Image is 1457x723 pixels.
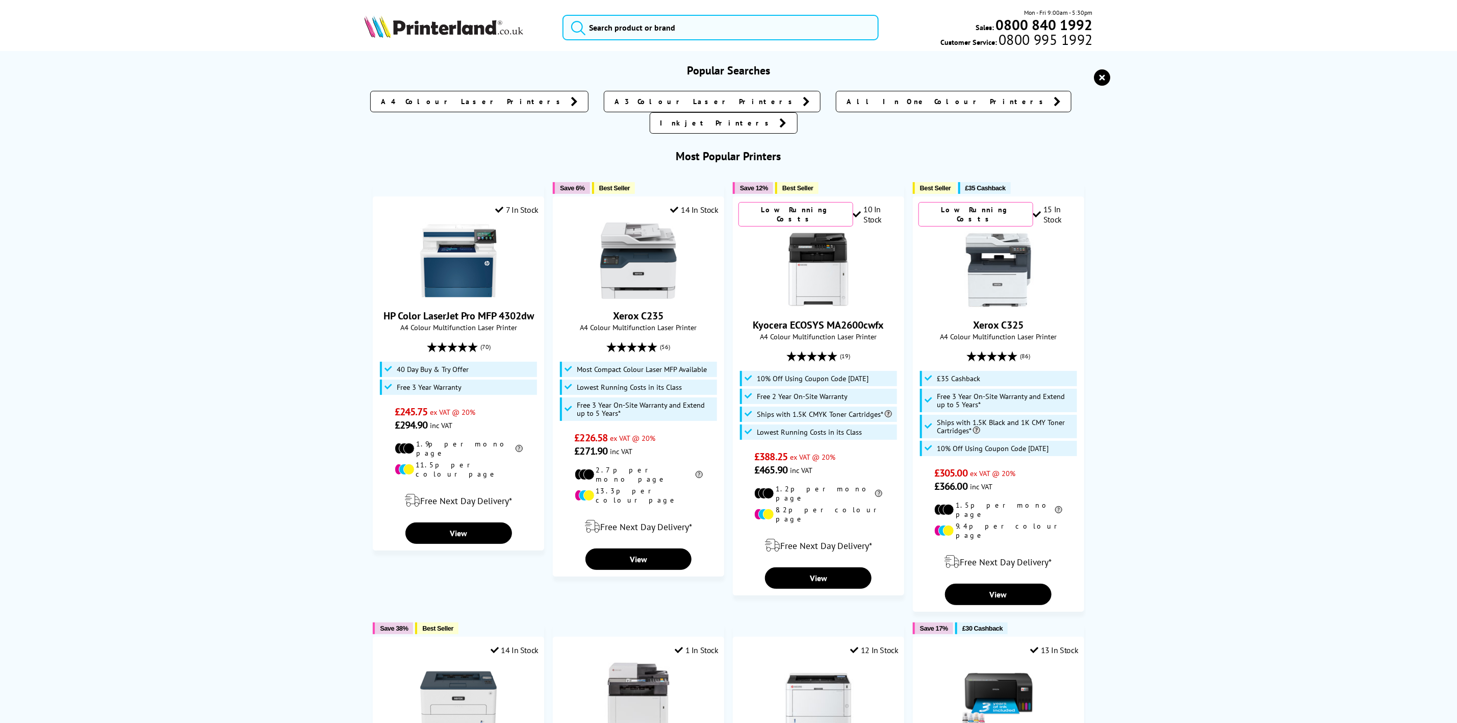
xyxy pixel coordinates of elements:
[757,392,848,401] span: Free 2 Year On-Site Warranty
[940,35,1092,47] span: Customer Service:
[740,184,768,192] span: Save 12%
[937,392,1074,409] span: Free 3 Year On-Site Warranty and Extend up to 5 Years*
[970,482,992,491] span: inc VAT
[782,184,813,192] span: Best Seller
[575,465,703,484] li: 2.7p per mono page
[1033,204,1079,225] div: 15 In Stock
[364,149,1093,163] h3: Most Popular Printers
[420,222,497,299] img: HP Color LaserJet Pro MFP 4302dw
[965,184,1006,192] span: £35 Cashback
[765,567,872,589] a: View
[480,337,491,357] span: (70)
[397,365,469,373] span: 40 Day Buy & Try Offer
[577,401,714,417] span: Free 3 Year On-Site Warranty and Extend up to 5 Years*
[395,439,523,458] li: 1.9p per mono page
[934,480,967,493] span: £366.00
[836,91,1071,112] a: All In One Colour Printers
[422,625,453,632] span: Best Seller
[405,522,512,544] a: View
[738,202,853,227] div: Low Running Costs
[378,322,539,332] span: A4 Colour Multifunction Laser Printer
[384,309,534,322] a: HP Color LaserJet Pro MFP 4302dw
[775,182,819,194] button: Best Seller
[738,332,899,341] span: A4 Colour Multifunction Laser Printer
[937,418,1074,435] span: Ships with 1.5K Black and 1K CMY Toner Cartridges*
[381,96,566,107] span: A4 Colour Laser Printers
[660,118,775,128] span: Inkjet Printers
[853,204,899,225] div: 10 In Stock
[934,521,1062,540] li: 9.4p per colour page
[790,452,835,462] span: ex VAT @ 20%
[600,291,677,301] a: Xerox C235
[604,91,821,112] a: A3 Colour Laser Printers
[790,465,812,475] span: inc VAT
[373,622,413,634] button: Save 38%
[380,625,408,632] span: Save 38%
[430,407,475,417] span: ex VAT @ 20%
[780,300,857,310] a: Kyocera ECOSYS MA2600cwfx
[592,182,635,194] button: Best Seller
[575,486,703,505] li: 13.3p per colour page
[920,184,951,192] span: Best Seller
[913,182,956,194] button: Best Seller
[920,625,948,632] span: Save 17%
[918,332,1079,341] span: A4 Colour Multifunction Laser Printer
[960,232,1037,308] img: Xerox C325
[430,420,452,430] span: inc VAT
[370,91,589,112] a: A4 Colour Laser Printers
[913,622,953,634] button: Save 17%
[650,112,798,134] a: Inkjet Printers
[757,375,868,383] span: 10% Off Using Coupon Code [DATE]
[973,318,1024,332] a: Xerox C325
[934,501,1062,519] li: 1.5p per mono page
[615,96,798,107] span: A3 Colour Laser Printers
[577,383,682,391] span: Lowest Running Costs in its Class
[560,184,584,192] span: Save 6%
[558,512,719,541] div: modal_delivery
[397,383,462,391] span: Free 3 Year Warranty
[918,547,1079,576] div: modal_delivery
[395,460,523,479] li: 11.5p per colour page
[780,232,857,308] img: Kyocera ECOSYS MA2600cwfx
[733,182,773,194] button: Save 12%
[958,182,1011,194] button: £35 Cashback
[1030,645,1078,655] div: 13 In Stock
[934,466,967,480] span: £305.00
[997,35,1092,44] span: 0800 995 1992
[962,625,1003,632] span: £30 Cashback
[754,505,882,523] li: 8.2p per colour page
[600,222,677,299] img: Xerox C235
[364,63,1093,78] h3: Popular Searches
[937,444,1049,453] span: 10% Off Using Coupon Code [DATE]
[558,322,719,332] span: A4 Colour Multifunction Laser Printer
[495,205,539,215] div: 7 In Stock
[585,549,692,570] a: View
[960,300,1037,310] a: Xerox C325
[671,205,719,215] div: 14 In Stock
[675,645,719,655] div: 1 In Stock
[1020,346,1030,366] span: (86)
[599,184,630,192] span: Best Seller
[847,96,1049,107] span: All In One Colour Printers
[976,22,994,32] span: Sales:
[575,431,608,444] span: £226.58
[970,468,1015,478] span: ex VAT @ 20%
[754,484,882,503] li: 1.2p per mono page
[378,486,539,515] div: modal_delivery
[738,531,899,560] div: modal_delivery
[364,15,550,40] a: Printerland Logo
[395,418,428,432] span: £294.90
[364,15,523,38] img: Printerland Logo
[851,645,899,655] div: 12 In Stock
[757,428,862,436] span: Lowest Running Costs in its Class
[553,182,590,194] button: Save 6%
[753,318,884,332] a: Kyocera ECOSYS MA2600cwfx
[610,446,632,456] span: inc VAT
[757,410,892,418] span: Ships with 1.5K CMYK Toner Cartridges*
[918,202,1033,227] div: Low Running Costs
[937,375,980,383] span: £35 Cashback
[955,622,1008,634] button: £30 Cashback
[1025,8,1093,17] span: Mon - Fri 9:00am - 5:30pm
[610,433,655,443] span: ex VAT @ 20%
[754,463,787,477] span: £465.90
